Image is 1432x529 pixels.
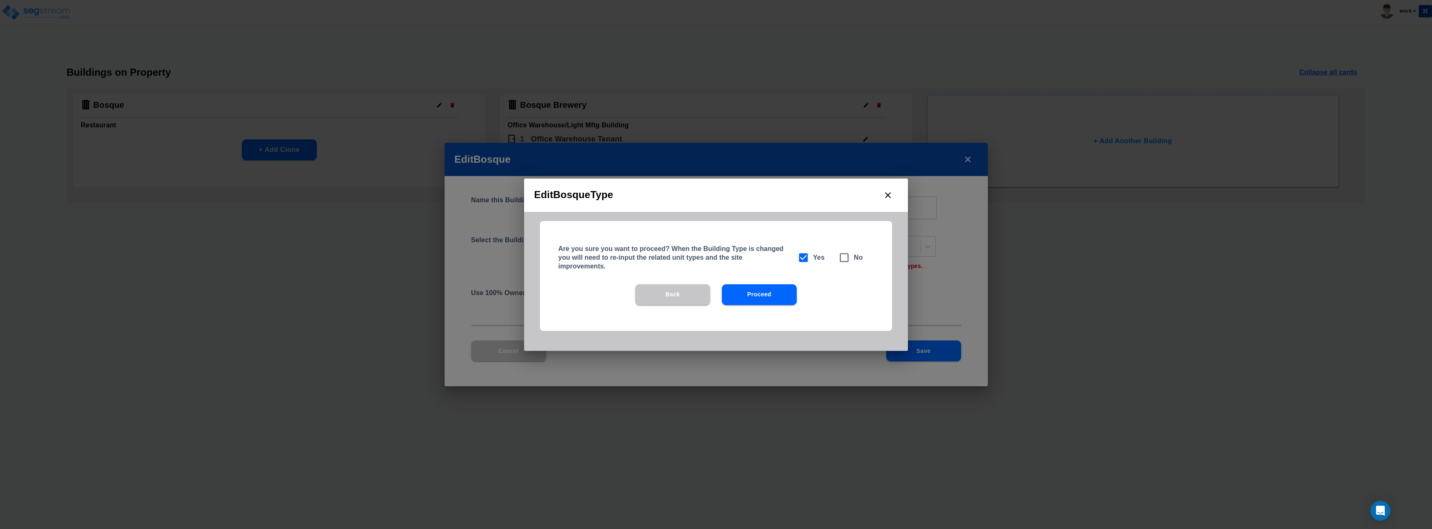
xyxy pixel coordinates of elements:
[854,252,863,263] h6: No
[1370,501,1390,521] div: Open Intercom Messenger
[524,179,908,212] h2: Edit Bosque Type
[722,284,797,305] button: Proceed
[635,284,710,305] button: Back
[813,252,825,263] h6: Yes
[878,185,898,205] button: close
[558,244,787,271] h5: Are you sure you want to proceed? When the Building Type is changed you will need to re-input the...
